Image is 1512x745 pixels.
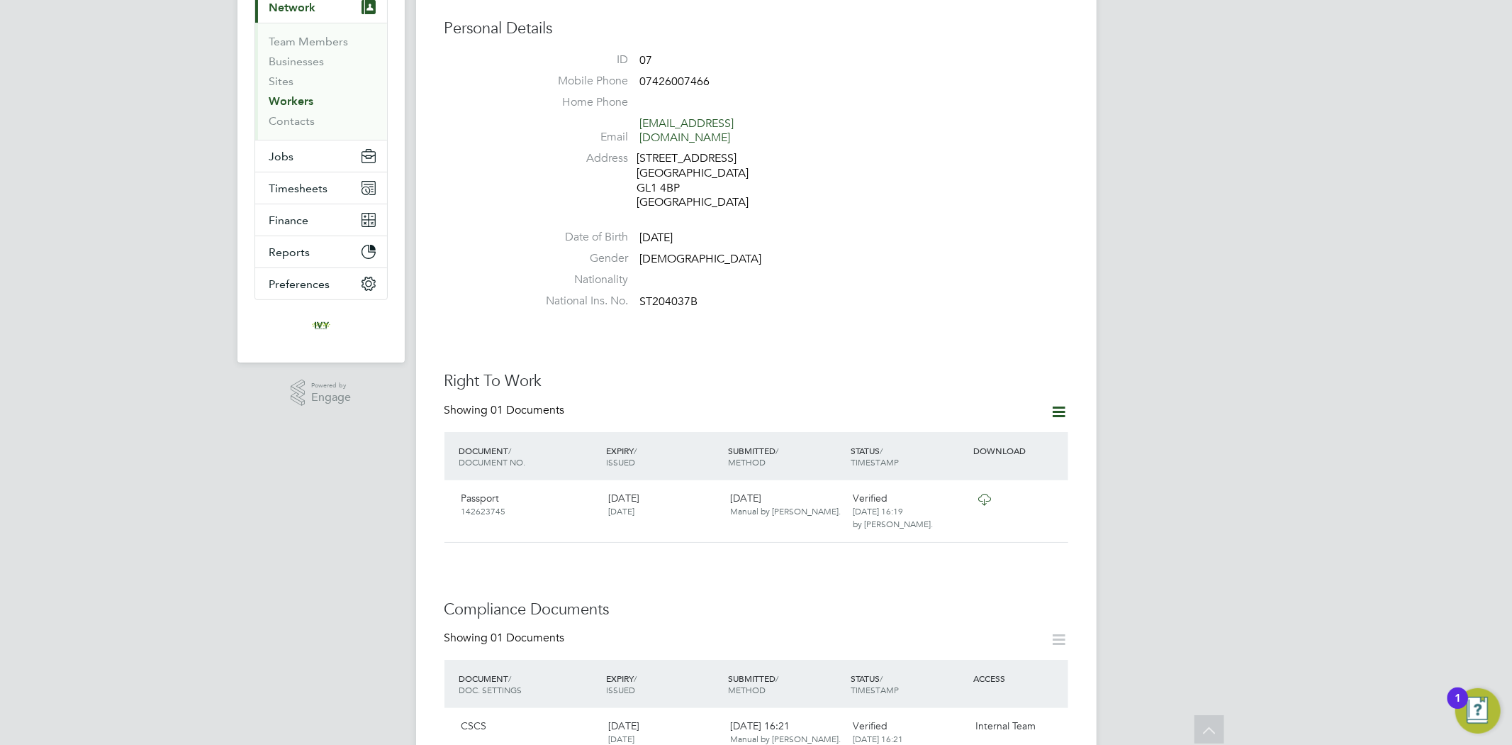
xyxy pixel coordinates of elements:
[255,172,387,204] button: Timesheets
[269,74,294,88] a: Sites
[530,294,629,309] label: National Ins. No.
[606,456,635,468] span: ISSUED
[731,719,841,745] span: [DATE] 16:21
[269,277,330,291] span: Preferences
[634,673,637,684] span: /
[444,631,568,646] div: Showing
[509,673,512,684] span: /
[776,673,779,684] span: /
[269,35,349,48] a: Team Members
[640,53,653,67] span: 07
[530,130,629,145] label: Email
[853,492,887,504] span: Verified
[970,666,1068,691] div: ACCESS
[1455,688,1501,734] button: Open Resource Center, 1 new notification
[269,55,325,68] a: Businesses
[254,314,388,337] a: Go to home page
[310,314,332,337] img: ivyresourcegroup-logo-retina.png
[851,456,899,468] span: TIMESTAMP
[269,1,316,14] span: Network
[729,456,766,468] span: METHOD
[456,438,603,475] div: DOCUMENT
[269,182,328,195] span: Timesheets
[603,666,725,702] div: EXPIRY
[459,456,526,468] span: DOCUMENT NO.
[530,95,629,110] label: Home Phone
[269,94,314,108] a: Workers
[731,505,841,517] span: Manual by [PERSON_NAME].
[634,445,637,456] span: /
[970,438,1068,463] div: DOWNLOAD
[269,114,315,128] a: Contacts
[530,74,629,89] label: Mobile Phone
[269,214,309,227] span: Finance
[640,252,762,266] span: [DEMOGRAPHIC_DATA]
[640,231,673,245] span: [DATE]
[530,230,629,245] label: Date of Birth
[461,505,506,517] span: 142623745
[847,438,970,475] div: STATUS
[603,438,725,475] div: EXPIRY
[491,403,565,417] span: 01 Documents
[608,733,634,744] span: [DATE]
[847,666,970,702] div: STATUS
[640,116,734,145] a: [EMAIL_ADDRESS][DOMAIN_NAME]
[311,392,351,404] span: Engage
[311,380,351,392] span: Powered by
[880,445,883,456] span: /
[255,23,387,140] div: Network
[255,236,387,267] button: Reports
[640,294,698,309] span: ST204037B
[255,140,387,172] button: Jobs
[1455,698,1461,717] div: 1
[725,486,848,523] div: [DATE]
[530,272,629,287] label: Nationality
[509,445,512,456] span: /
[729,684,766,695] span: METHOD
[461,719,487,732] span: CSCS
[853,505,903,517] span: [DATE] 16:19
[640,74,710,89] span: 07426007466
[530,151,629,166] label: Address
[444,600,1068,620] h3: Compliance Documents
[456,666,603,702] div: DOCUMENT
[444,403,568,418] div: Showing
[444,371,1068,392] h3: Right To Work
[853,518,933,529] span: by [PERSON_NAME].
[459,684,522,695] span: DOC. SETTINGS
[851,684,899,695] span: TIMESTAMP
[608,719,639,732] span: [DATE]
[255,204,387,236] button: Finance
[530,53,629,67] label: ID
[269,245,310,259] span: Reports
[975,719,1036,732] span: Internal Team
[603,486,725,523] div: [DATE]
[606,684,635,695] span: ISSUED
[444,18,1068,39] h3: Personal Details
[491,631,565,645] span: 01 Documents
[456,486,603,523] div: Passport
[608,505,634,517] span: [DATE]
[880,673,883,684] span: /
[269,150,294,163] span: Jobs
[731,733,841,744] span: Manual by [PERSON_NAME].
[725,666,848,702] div: SUBMITTED
[255,268,387,299] button: Preferences
[530,251,629,266] label: Gender
[291,380,351,407] a: Powered byEngage
[853,719,887,732] span: Verified
[637,151,772,210] div: [STREET_ADDRESS] [GEOGRAPHIC_DATA] GL1 4BP [GEOGRAPHIC_DATA]
[776,445,779,456] span: /
[725,438,848,475] div: SUBMITTED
